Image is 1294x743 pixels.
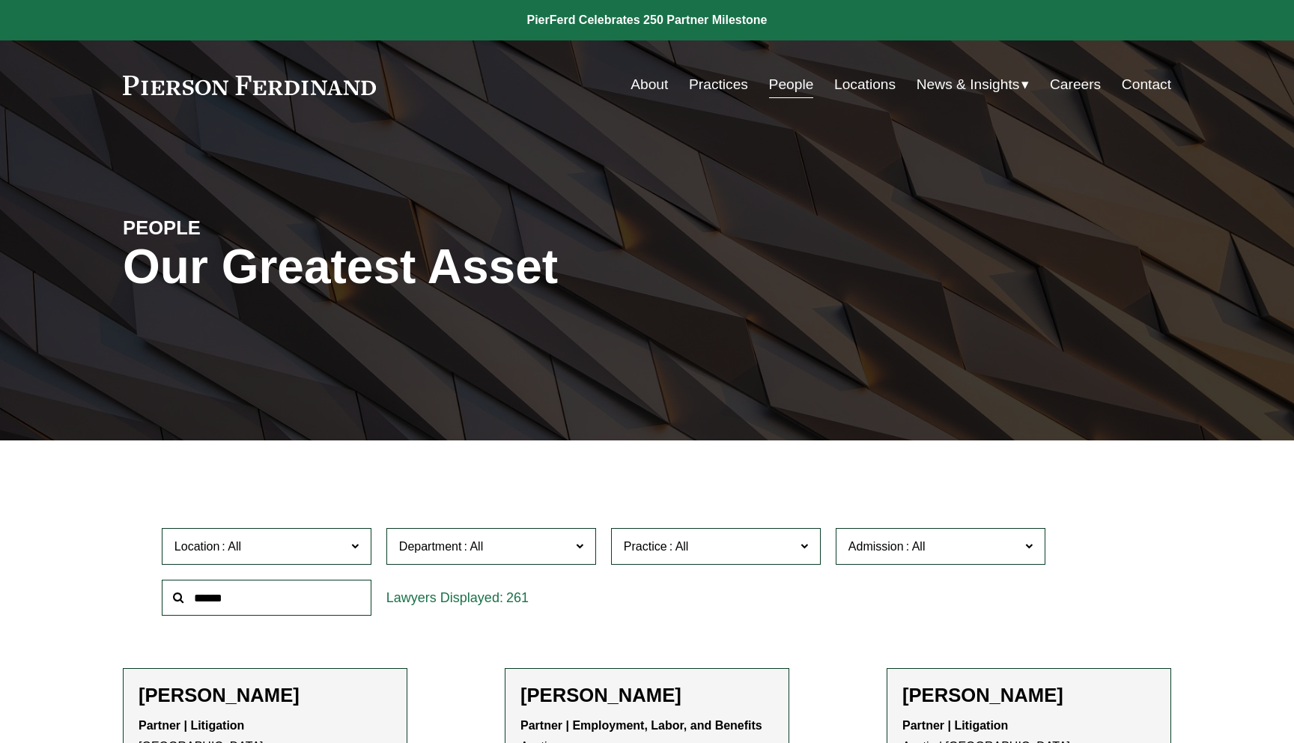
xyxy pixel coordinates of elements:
a: Locations [834,70,896,99]
a: folder dropdown [917,70,1030,99]
strong: Partner | Litigation [139,719,244,732]
a: Contact [1122,70,1171,99]
a: Careers [1050,70,1101,99]
span: 261 [506,590,529,605]
span: Department [399,540,462,553]
span: Admission [848,540,904,553]
h2: [PERSON_NAME] [520,684,774,707]
a: Practices [689,70,748,99]
a: People [769,70,814,99]
h1: Our Greatest Asset [123,240,821,294]
strong: Partner | Litigation [902,719,1008,732]
a: About [631,70,668,99]
h2: [PERSON_NAME] [139,684,392,707]
span: Location [174,540,220,553]
h2: [PERSON_NAME] [902,684,1155,707]
strong: Partner | Employment, Labor, and Benefits [520,719,762,732]
h4: PEOPLE [123,216,385,240]
span: News & Insights [917,72,1020,98]
span: Practice [624,540,667,553]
